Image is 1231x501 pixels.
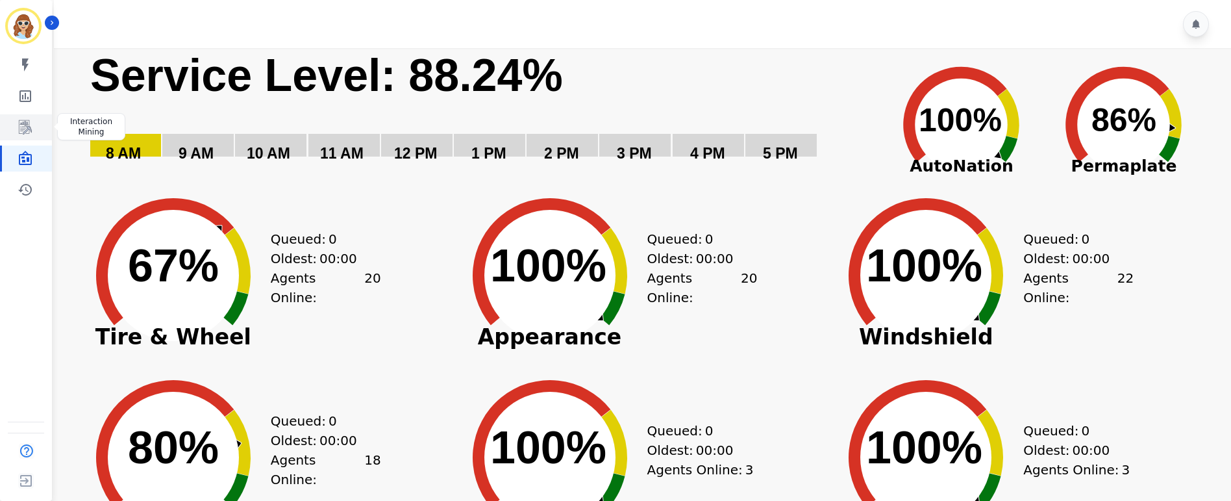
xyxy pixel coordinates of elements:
[705,229,714,249] span: 0
[394,145,437,162] text: 12 PM
[1023,460,1134,480] div: Agents Online:
[1023,249,1121,268] div: Oldest:
[1023,441,1121,460] div: Oldest:
[1023,421,1121,441] div: Queued:
[271,450,381,489] div: Agents Online:
[329,411,337,431] span: 0
[179,145,214,162] text: 9 AM
[320,145,364,162] text: 11 AM
[544,145,579,162] text: 2 PM
[319,431,357,450] span: 00:00
[1117,268,1134,307] span: 22
[364,450,380,489] span: 18
[705,421,714,441] span: 0
[763,145,798,162] text: 5 PM
[319,249,357,268] span: 00:00
[8,10,39,42] img: Bordered avatar
[1081,229,1089,249] span: 0
[247,145,290,162] text: 10 AM
[696,249,734,268] span: 00:00
[1043,154,1205,179] span: Permaplate
[696,441,734,460] span: 00:00
[617,145,652,162] text: 3 PM
[271,268,381,307] div: Agents Online:
[89,48,877,181] svg: Service Level: 0%
[271,431,368,450] div: Oldest:
[1091,102,1156,138] text: 86%
[76,331,271,344] span: Tire & Wheel
[490,422,606,473] text: 100%
[1023,268,1134,307] div: Agents Online:
[453,331,647,344] span: Appearance
[271,411,368,431] div: Queued:
[1081,421,1089,441] span: 0
[866,422,982,473] text: 100%
[880,154,1043,179] span: AutoNation
[271,229,368,249] div: Queued:
[741,268,757,307] span: 20
[90,50,563,101] text: Service Level: 88.24%
[490,240,606,291] text: 100%
[271,249,368,268] div: Oldest:
[106,145,141,162] text: 8 AM
[866,240,982,291] text: 100%
[647,460,758,480] div: Agents Online:
[647,249,745,268] div: Oldest:
[1073,249,1110,268] span: 00:00
[828,331,1023,344] span: Windshield
[745,460,754,480] span: 3
[364,268,380,307] span: 20
[128,422,219,473] text: 80%
[1023,229,1121,249] div: Queued:
[1121,460,1130,480] span: 3
[329,229,337,249] span: 0
[647,421,745,441] div: Queued:
[471,145,506,162] text: 1 PM
[647,268,758,307] div: Agents Online:
[647,229,745,249] div: Queued:
[647,441,745,460] div: Oldest:
[919,102,1002,138] text: 100%
[1073,441,1110,460] span: 00:00
[128,240,219,291] text: 67%
[690,145,725,162] text: 4 PM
